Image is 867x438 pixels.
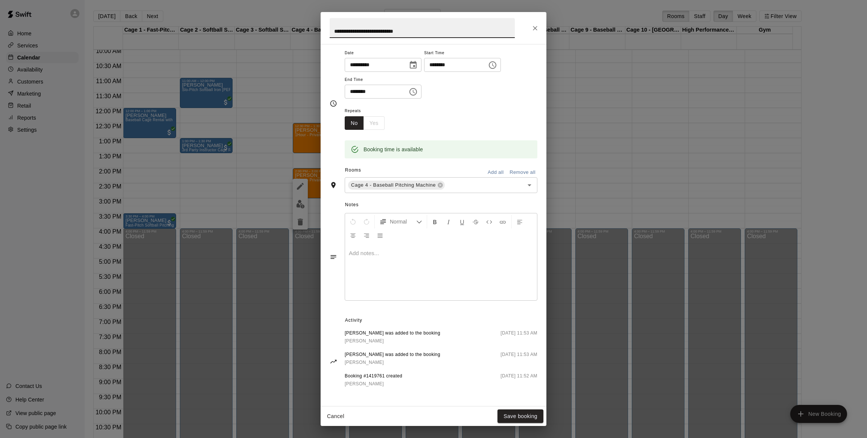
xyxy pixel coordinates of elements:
span: [DATE] 11:53 AM [500,351,537,367]
span: Cage 4 - Baseball Pitching Machine [348,181,439,189]
svg: Activity [330,358,337,365]
div: Cage 4 - Baseball Pitching Machine [348,181,445,190]
svg: Timing [330,100,337,107]
span: Normal [390,218,416,225]
span: [PERSON_NAME] was added to the booking [345,330,440,337]
a: [PERSON_NAME] [345,337,440,345]
a: [PERSON_NAME] [345,359,440,367]
button: Choose date, selected date is Sep 14, 2025 [406,58,421,73]
button: Insert Code [483,215,496,228]
svg: Notes [330,253,337,261]
button: Undo [347,215,359,228]
span: [PERSON_NAME] [345,338,384,344]
button: Open [524,180,535,190]
button: Remove all [508,167,537,178]
button: Redo [360,215,373,228]
span: Repeats [345,106,391,116]
span: Booking #1419761 created [345,373,402,380]
span: Activity [345,315,537,327]
button: Save booking [497,409,543,423]
button: Format Bold [429,215,441,228]
button: Choose time, selected time is 2:00 PM [485,58,500,73]
button: Cancel [324,409,348,423]
button: Format Italics [442,215,455,228]
span: [PERSON_NAME] was added to the booking [345,351,440,359]
a: [PERSON_NAME] [345,380,402,388]
span: Notes [345,199,537,211]
button: Close [528,21,542,35]
span: [DATE] 11:53 AM [500,330,537,345]
svg: Rooms [330,181,337,189]
button: Add all [484,167,508,178]
button: Choose time, selected time is 3:00 PM [406,84,421,99]
button: Right Align [360,228,373,242]
button: Insert Link [496,215,509,228]
button: Formatting Options [376,215,425,228]
span: [PERSON_NAME] [345,381,384,386]
span: Rooms [345,167,361,173]
button: Format Strikethrough [469,215,482,228]
button: No [345,116,364,130]
span: Date [345,48,421,58]
button: Format Underline [456,215,468,228]
span: Start Time [424,48,501,58]
span: [DATE] 11:52 AM [500,373,537,388]
button: Justify Align [374,228,386,242]
div: outlined button group [345,116,385,130]
div: Booking time is available [364,143,423,156]
span: [PERSON_NAME] [345,360,384,365]
button: Center Align [347,228,359,242]
button: Left Align [513,215,526,228]
span: End Time [345,75,421,85]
